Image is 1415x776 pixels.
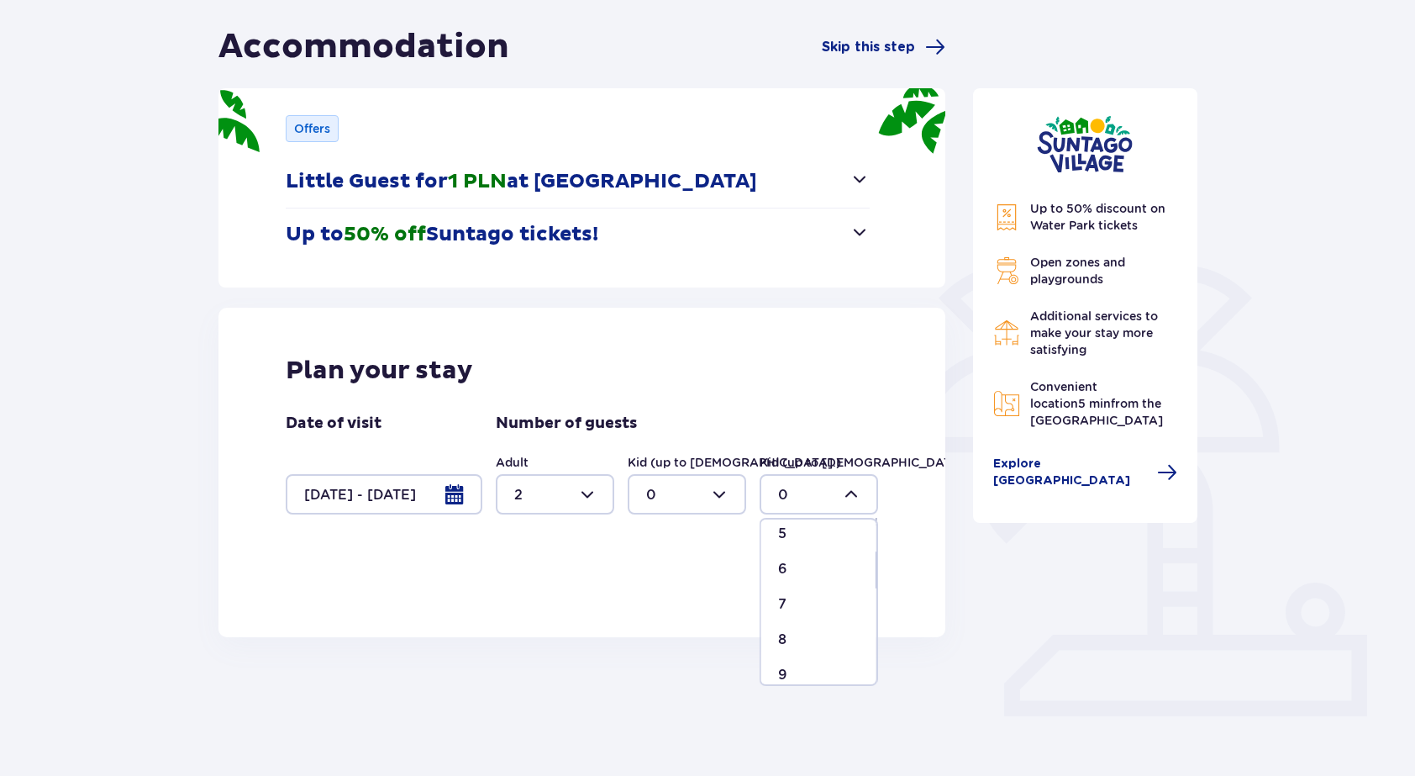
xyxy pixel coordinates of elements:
[1030,202,1165,232] span: Up to 50% discount on Water Park tickets
[993,319,1020,346] img: Restaurant Icon
[993,203,1020,231] img: Discount Icon
[760,454,973,471] label: Kid (up to [DEMOGRAPHIC_DATA].)
[344,222,426,247] span: 50% off
[286,209,870,261] button: Up to50% offSuntago tickets!
[778,560,787,578] p: 6
[778,666,787,684] p: 9
[1078,397,1111,410] span: 5 min
[993,257,1020,284] img: Grill Icon
[286,156,870,208] button: Little Guest for1 PLNat [GEOGRAPHIC_DATA]
[778,595,786,614] p: 7
[496,414,637,434] p: Number of guests
[1030,256,1125,286] span: Open zones and playgrounds
[286,414,381,434] p: Date of visit
[1030,380,1163,427] span: Convenient location from the [GEOGRAPHIC_DATA]
[852,515,878,530] p: Free!
[993,456,1148,489] span: Explore [GEOGRAPHIC_DATA]
[286,355,473,387] p: Plan your stay
[993,390,1020,417] img: Map Icon
[496,454,529,471] label: Adult
[628,454,841,471] label: Kid (up to [DEMOGRAPHIC_DATA].)
[1030,309,1158,356] span: Additional services to make your stay more satisfying
[218,26,509,68] h1: Accommodation
[294,120,330,137] p: Offers
[448,169,507,194] span: 1 PLN
[778,525,786,543] p: 5
[778,631,786,649] p: 8
[286,222,598,247] p: Up to Suntago tickets!
[822,37,945,57] a: Skip this step
[1037,115,1133,173] img: Suntago Village
[286,169,757,194] p: Little Guest for at [GEOGRAPHIC_DATA]
[993,456,1178,489] a: Explore [GEOGRAPHIC_DATA]
[822,38,915,56] span: Skip this step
